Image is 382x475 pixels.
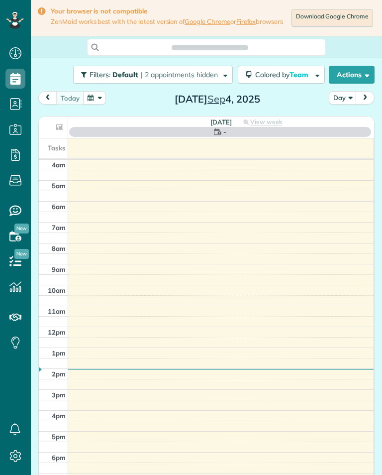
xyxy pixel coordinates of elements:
[182,42,238,52] span: Search ZenMaid…
[52,203,66,211] span: 6am
[329,91,357,105] button: Day
[250,118,282,126] span: View week
[48,144,66,152] span: Tasks
[291,9,373,27] a: Download Google Chrome
[112,70,139,79] span: Default
[51,17,283,26] span: ZenMaid works best with the latest version of or browsers
[68,66,233,84] a: Filters: Default | 2 appointments hidden
[236,17,256,25] a: Firefox
[210,118,232,126] span: [DATE]
[52,391,66,399] span: 3pm
[52,433,66,441] span: 5pm
[38,91,57,105] button: prev
[329,66,375,84] button: Actions
[238,66,325,84] button: Colored byTeam
[141,70,218,79] span: | 2 appointments hidden
[90,70,110,79] span: Filters:
[52,182,66,190] span: 5am
[48,328,66,336] span: 12pm
[56,91,84,105] button: today
[52,161,66,169] span: 4am
[155,94,280,105] h2: [DATE] 4, 2025
[48,307,66,315] span: 11am
[52,370,66,378] span: 2pm
[52,454,66,462] span: 6pm
[73,66,233,84] button: Filters: Default | 2 appointments hidden
[185,17,230,25] a: Google Chrome
[207,93,225,105] span: Sep
[255,70,312,79] span: Colored by
[52,412,66,420] span: 4pm
[223,127,226,137] span: -
[52,265,66,273] span: 9am
[48,286,66,294] span: 10am
[52,244,66,252] span: 8am
[52,224,66,232] span: 7am
[51,7,283,15] strong: Your browser is not compatible
[356,91,375,105] button: next
[14,224,29,234] span: New
[14,249,29,259] span: New
[52,349,66,357] span: 1pm
[289,70,310,79] span: Team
